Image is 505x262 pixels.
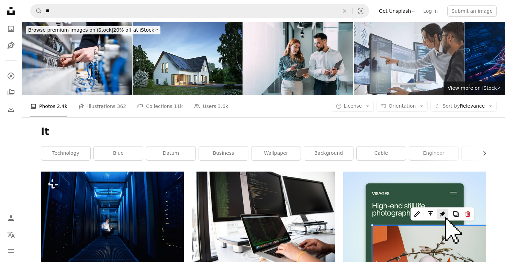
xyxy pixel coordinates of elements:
button: Sort byRelevance [430,101,497,112]
button: Clear [337,4,352,18]
span: 362 [117,102,126,110]
form: Find visuals sitewide [30,4,369,18]
a: shallow focus photo of person using MacBook [192,216,335,222]
a: Explore [4,69,18,83]
span: 11k [174,102,183,110]
button: Language [4,228,18,241]
button: Orientation [377,101,428,112]
a: View more on iStock↗ [444,81,505,95]
img: Making decision on the move [243,22,353,95]
a: Photos [4,22,18,36]
span: Sort by [442,103,460,109]
span: Relevance [442,103,485,110]
a: Log in / Sign up [4,211,18,225]
a: business [199,146,248,160]
span: License [344,103,362,109]
a: Download History [4,102,18,116]
h1: It [41,125,486,138]
a: Collections 11k [137,95,183,117]
button: Visual search [352,4,369,18]
button: License [332,101,374,112]
a: blue [94,146,143,160]
a: Illustrations 362 [78,95,126,117]
span: 3.6k [218,102,228,110]
a: Users 3.6k [194,95,228,117]
img: Hispanic Latin American couple, software engineer developer use computer, work on program coding ... [354,22,464,95]
img: Detail of electrician using equipment in shop [22,22,132,95]
button: Search Unsplash [31,4,42,18]
a: Get Unsplash+ [375,6,419,17]
a: Browse premium images on iStock|20% off at iStock↗ [22,22,165,39]
span: View more on iStock ↗ [448,85,501,91]
a: cable [357,146,406,160]
div: 20% off at iStock ↗ [26,26,160,34]
button: Submit an image [447,6,497,17]
a: background [304,146,353,160]
a: technology [41,146,90,160]
img: Modern house in the evening with electric heat pump [133,22,243,95]
span: Browse premium images on iStock | [28,27,113,33]
a: datum [146,146,195,160]
a: engineer [409,146,458,160]
span: Orientation [389,103,416,109]
a: wallpaper [251,146,301,160]
a: Illustrations [4,39,18,52]
a: Log in [419,6,442,17]
button: Menu [4,244,18,258]
a: Data center administrator sitting on haunches before server rack and writing report on his laptop [41,216,184,222]
a: Collections [4,86,18,99]
button: scroll list to the right [478,146,486,160]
